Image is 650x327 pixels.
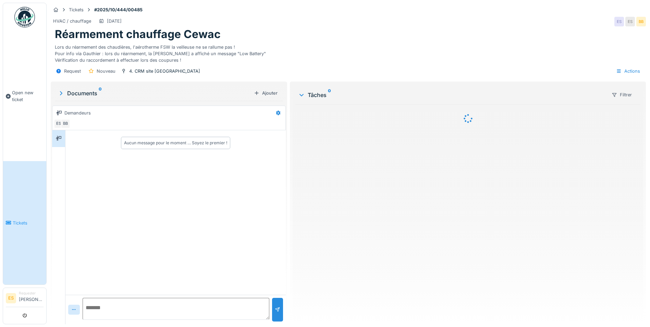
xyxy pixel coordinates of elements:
[55,41,642,64] div: Lors du réarmement des chaudières, l'aérotherme FSW la veilleuse ne se rallume pas ! Pour info vi...
[64,110,91,116] div: Demandeurs
[636,17,646,26] div: BB
[61,119,70,129] div: BB
[13,220,44,226] span: Tickets
[12,89,44,102] span: Open new ticket
[614,17,624,26] div: ES
[99,89,102,97] sup: 0
[55,28,221,41] h1: Réarmement chauffage Cewac
[64,68,81,74] div: Request
[19,291,44,305] li: [PERSON_NAME]
[625,17,635,26] div: ES
[124,140,227,146] div: Aucun message pour le moment … Soyez le premier !
[91,7,145,13] strong: #2025/10/444/00485
[3,31,46,161] a: Open new ticket
[613,66,643,76] div: Actions
[54,119,63,129] div: ES
[129,68,200,74] div: 4. CRM site [GEOGRAPHIC_DATA]
[97,68,115,74] div: Nouveau
[6,293,16,303] li: ES
[328,91,331,99] sup: 0
[53,18,91,24] div: HVAC / chauffage
[69,7,84,13] div: Tickets
[298,91,606,99] div: Tâches
[251,88,280,98] div: Ajouter
[19,291,44,296] div: Requester
[3,161,46,284] a: Tickets
[6,291,44,307] a: ES Requester[PERSON_NAME]
[609,90,635,100] div: Filtrer
[107,18,122,24] div: [DATE]
[58,89,251,97] div: Documents
[14,7,35,27] img: Badge_color-CXgf-gQk.svg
